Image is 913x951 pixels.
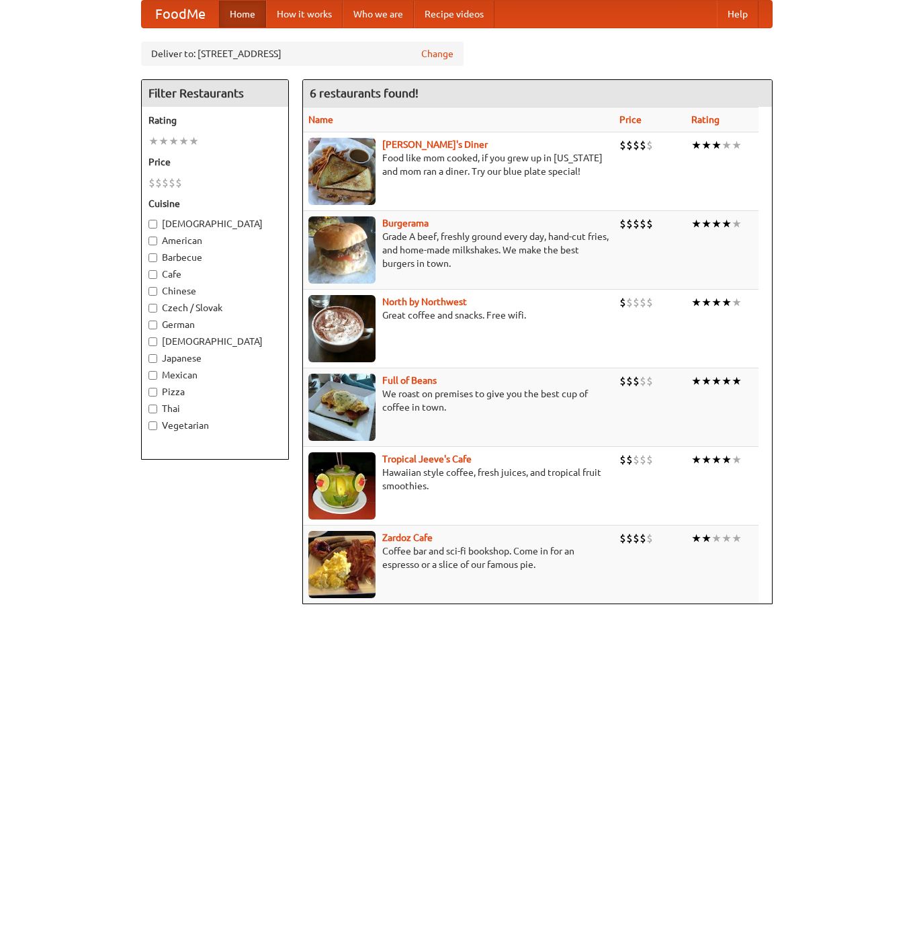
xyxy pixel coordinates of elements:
[141,42,464,66] div: Deliver to: [STREET_ADDRESS]
[633,216,640,231] li: $
[308,466,609,493] p: Hawaiian style coffee, fresh juices, and tropical fruit smoothies.
[619,531,626,546] li: $
[414,1,494,28] a: Recipe videos
[633,295,640,310] li: $
[640,138,646,153] li: $
[148,402,281,415] label: Thai
[148,267,281,281] label: Cafe
[382,454,472,464] b: Tropical Jeeve's Cafe
[148,385,281,399] label: Pizza
[142,1,219,28] a: FoodMe
[640,531,646,546] li: $
[646,295,653,310] li: $
[382,139,488,150] a: [PERSON_NAME]'s Diner
[646,138,653,153] li: $
[646,452,653,467] li: $
[619,114,642,125] a: Price
[148,253,157,262] input: Barbecue
[701,138,711,153] li: ★
[148,419,281,432] label: Vegetarian
[691,452,701,467] li: ★
[646,374,653,388] li: $
[691,114,720,125] a: Rating
[219,1,266,28] a: Home
[711,531,722,546] li: ★
[646,531,653,546] li: $
[640,374,646,388] li: $
[626,216,633,231] li: $
[701,216,711,231] li: ★
[691,295,701,310] li: ★
[148,220,157,229] input: [DEMOGRAPHIC_DATA]
[169,134,179,149] li: ★
[711,374,722,388] li: ★
[382,532,433,543] a: Zardoz Cafe
[640,452,646,467] li: $
[148,354,157,363] input: Japanese
[619,452,626,467] li: $
[308,308,609,322] p: Great coffee and snacks. Free wifi.
[382,218,429,229] a: Burgerama
[308,374,376,441] img: beans.jpg
[308,544,609,571] p: Coffee bar and sci-fi bookshop. Come in for an espresso or a slice of our famous pie.
[148,251,281,264] label: Barbecue
[626,295,633,310] li: $
[148,114,281,127] h5: Rating
[619,374,626,388] li: $
[148,270,157,279] input: Cafe
[308,531,376,598] img: zardoz.jpg
[711,216,722,231] li: ★
[175,175,182,190] li: $
[382,375,437,386] a: Full of Beans
[619,216,626,231] li: $
[148,287,157,296] input: Chinese
[148,337,157,346] input: [DEMOGRAPHIC_DATA]
[148,175,155,190] li: $
[148,284,281,298] label: Chinese
[711,452,722,467] li: ★
[646,216,653,231] li: $
[732,138,742,153] li: ★
[722,374,732,388] li: ★
[148,405,157,413] input: Thai
[722,452,732,467] li: ★
[701,531,711,546] li: ★
[732,216,742,231] li: ★
[142,80,288,107] h4: Filter Restaurants
[711,138,722,153] li: ★
[732,452,742,467] li: ★
[732,531,742,546] li: ★
[189,134,199,149] li: ★
[382,296,467,307] a: North by Northwest
[691,216,701,231] li: ★
[148,368,281,382] label: Mexican
[308,295,376,362] img: north.jpg
[722,295,732,310] li: ★
[148,421,157,430] input: Vegetarian
[148,371,157,380] input: Mexican
[159,134,169,149] li: ★
[633,452,640,467] li: $
[148,352,281,365] label: Japanese
[148,335,281,348] label: [DEMOGRAPHIC_DATA]
[169,175,175,190] li: $
[148,318,281,331] label: German
[701,295,711,310] li: ★
[711,295,722,310] li: ★
[633,531,640,546] li: $
[701,374,711,388] li: ★
[162,175,169,190] li: $
[148,234,281,247] label: American
[148,237,157,245] input: American
[148,304,157,313] input: Czech / Slovak
[308,387,609,414] p: We roast on premises to give you the best cup of coffee in town.
[308,114,333,125] a: Name
[148,134,159,149] li: ★
[310,87,419,99] ng-pluralize: 6 restaurants found!
[619,295,626,310] li: $
[148,197,281,210] h5: Cuisine
[626,531,633,546] li: $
